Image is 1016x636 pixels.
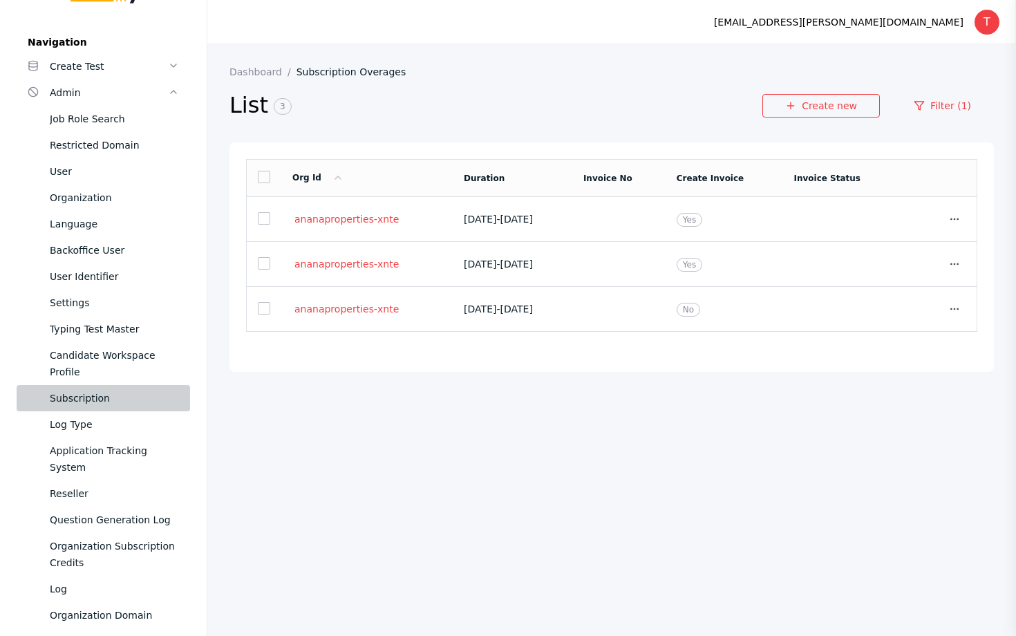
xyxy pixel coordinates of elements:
[50,163,179,180] div: User
[17,106,190,132] a: Job Role Search
[50,512,179,528] div: Question Generation Log
[17,290,190,316] a: Settings
[50,485,179,502] div: Reseller
[292,303,401,315] a: ananaproperties-xnte
[50,321,179,337] div: Typing Test Master
[50,216,179,232] div: Language
[292,173,344,183] a: Org Id
[17,576,190,602] a: Log
[583,174,632,183] a: Invoice No
[17,480,190,507] a: Reseller
[297,66,417,77] a: Subscription Overages
[50,294,179,311] div: Settings
[50,242,179,259] div: Backoffice User
[17,507,190,533] a: Question Generation Log
[50,581,179,597] div: Log
[17,411,190,438] a: Log Type
[677,258,702,272] span: Yes
[229,91,762,120] h2: List
[17,263,190,290] a: User Identifier
[17,316,190,342] a: Typing Test Master
[464,259,533,270] span: [DATE] - [DATE]
[17,185,190,211] a: Organization
[17,438,190,480] a: Application Tracking System
[50,58,168,75] div: Create Test
[677,174,744,183] a: Create Invoice
[50,347,179,380] div: Candidate Workspace Profile
[464,214,533,225] span: [DATE] - [DATE]
[677,303,700,317] span: No
[17,237,190,263] a: Backoffice User
[714,14,963,30] div: [EMAIL_ADDRESS][PERSON_NAME][DOMAIN_NAME]
[50,538,179,571] div: Organization Subscription Credits
[17,602,190,628] a: Organization Domain
[229,66,297,77] a: Dashboard
[453,160,572,197] td: Duration
[762,94,880,118] a: Create new
[17,37,190,48] label: Navigation
[50,189,179,206] div: Organization
[975,10,999,35] div: T
[50,268,179,285] div: User Identifier
[50,390,179,406] div: Subscription
[50,137,179,153] div: Restricted Domain
[50,111,179,127] div: Job Role Search
[17,342,190,385] a: Candidate Workspace Profile
[17,158,190,185] a: User
[891,94,994,118] a: Filter (1)
[50,84,168,101] div: Admin
[50,442,179,476] div: Application Tracking System
[677,213,702,227] span: Yes
[464,303,533,315] span: [DATE] - [DATE]
[292,258,401,270] a: ananaproperties-xnte
[17,385,190,411] a: Subscription
[50,607,179,624] div: Organization Domain
[17,132,190,158] a: Restricted Domain
[17,211,190,237] a: Language
[793,174,860,183] a: Invoice Status
[274,98,292,115] span: 3
[50,416,179,433] div: Log Type
[17,533,190,576] a: Organization Subscription Credits
[292,213,401,225] a: ananaproperties-xnte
